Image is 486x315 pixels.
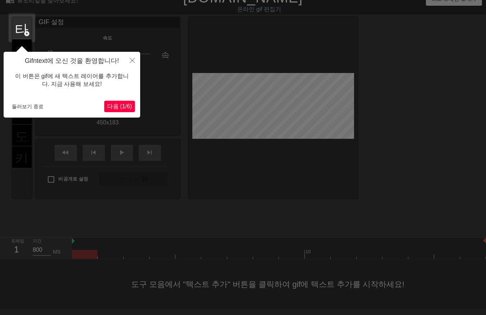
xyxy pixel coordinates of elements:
button: 다음 [104,101,135,112]
div: 이 버튼은 gif에 새 텍스트 레이어를 추가합니다. 지금 사용해 보세요! [9,65,135,96]
span: 다음 (1/6) [107,103,132,109]
h4: Gifntext에 오신 것을 환영합니다! [9,57,135,65]
button: 둘러보기 종료 [9,101,46,112]
button: 닫다 [124,52,140,68]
